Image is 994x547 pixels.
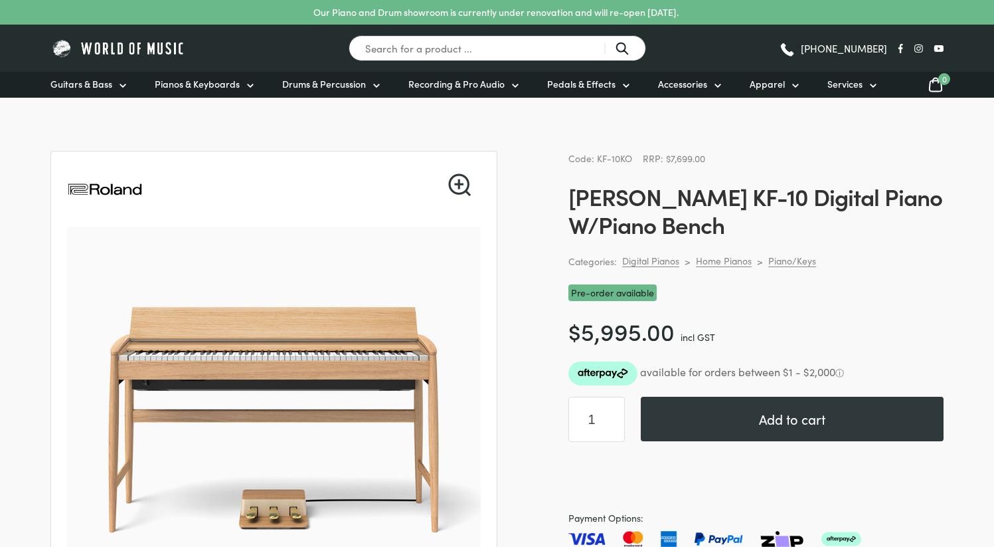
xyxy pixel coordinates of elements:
a: View full-screen image gallery [448,173,471,196]
div: > [757,255,763,267]
span: Pedals & Effects [547,77,616,91]
iframe: PayPal [568,458,944,494]
span: RRP: $7,699.00 [643,152,705,165]
bdi: 5,995.00 [568,314,675,347]
span: Pianos & Keyboards [155,77,240,91]
span: Categories: [568,254,617,269]
span: $ [568,314,581,347]
input: Product quantity [568,397,625,442]
span: Apparel [750,77,785,91]
p: Our Piano and Drum showroom is currently under renovation and will re-open [DATE]. [313,5,679,19]
img: Pay with Master card, Visa, American Express and Paypal [568,531,861,547]
a: Home Pianos [696,255,752,267]
div: > [685,255,691,267]
a: [PHONE_NUMBER] [779,39,887,58]
span: Accessories [658,77,707,91]
a: Piano/Keys [768,255,816,267]
span: Recording & Pro Audio [408,77,505,91]
span: Code: KF-10KO [568,152,632,165]
img: World of Music [50,38,187,58]
iframe: Chat with our support team [801,401,994,547]
span: Payment Options: [568,510,944,526]
span: Drums & Percussion [282,77,366,91]
span: Guitars & Bass [50,77,112,91]
span: incl GST [681,330,715,344]
span: Pre-order available [568,284,657,301]
img: Roland [67,152,143,227]
span: 0 [938,73,950,85]
button: Add to cart [641,397,944,441]
a: Digital Pianos [622,255,679,267]
span: Services [827,77,863,91]
span: [PHONE_NUMBER] [801,43,887,53]
input: Search for a product ... [349,35,646,61]
h1: [PERSON_NAME] KF-10 Digital Piano W/Piano Bench [568,182,944,238]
